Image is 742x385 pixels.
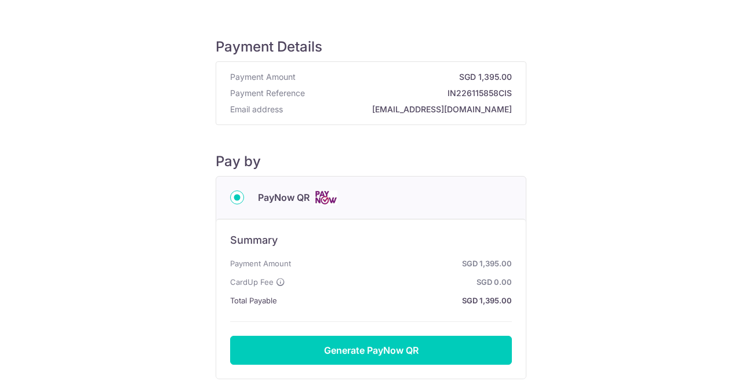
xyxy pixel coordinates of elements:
[230,190,512,205] div: PayNow QR Cards logo
[230,275,274,289] span: CardUp Fee
[290,275,512,289] strong: SGD 0.00
[310,87,512,99] strong: IN226115858CIS
[216,38,526,56] h5: Payment Details
[300,71,512,83] strong: SGD 1,395.00
[230,336,512,365] button: Generate PayNow QR
[230,233,512,247] h6: Summary
[230,104,283,115] span: Email address
[296,256,512,270] strong: SGD 1,395.00
[288,104,512,115] strong: [EMAIL_ADDRESS][DOMAIN_NAME]
[230,256,291,270] span: Payment Amount
[216,153,526,170] h5: Pay by
[230,87,305,99] span: Payment Reference
[230,71,296,83] span: Payment Amount
[282,294,512,307] strong: SGD 1,395.00
[230,294,277,307] span: Total Payable
[258,190,310,204] span: PayNow QR
[314,190,337,205] img: Cards logo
